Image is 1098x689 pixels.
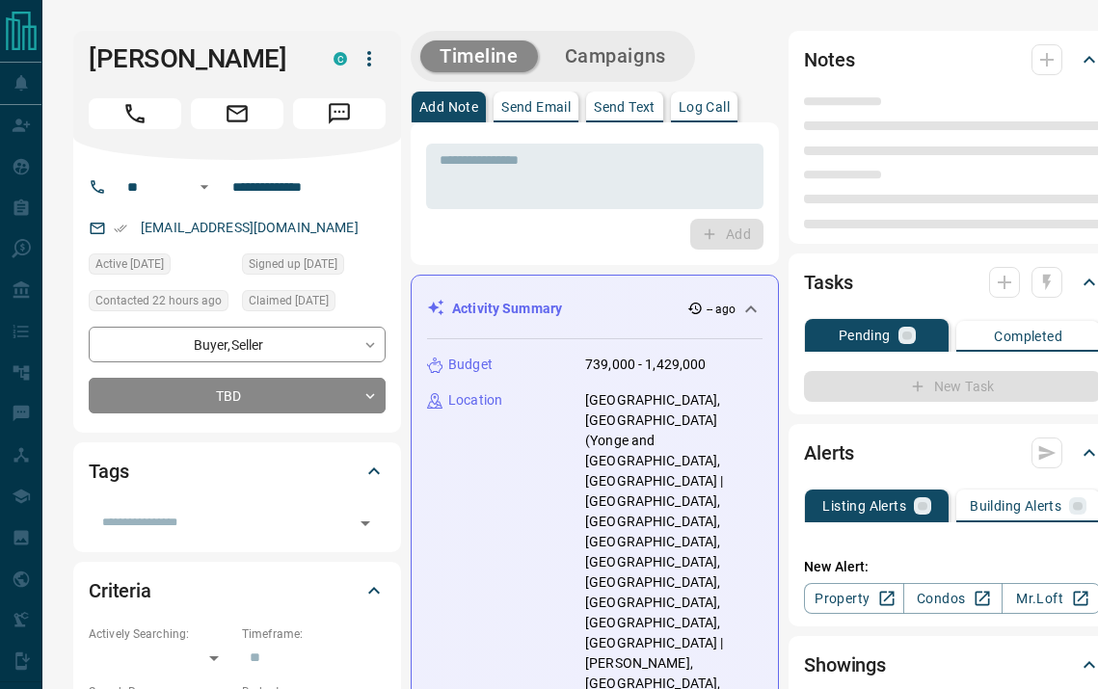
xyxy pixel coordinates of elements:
svg: Email Verified [114,222,127,235]
h2: Tasks [804,267,852,298]
div: Tags [89,448,386,494]
span: Active [DATE] [95,254,164,274]
p: Listing Alerts [822,499,906,513]
div: condos.ca [334,52,347,66]
p: Timeframe: [242,625,386,643]
p: Activity Summary [452,299,562,319]
p: Completed [994,330,1062,343]
p: Budget [448,355,493,375]
h2: Alerts [804,437,854,468]
a: [EMAIL_ADDRESS][DOMAIN_NAME] [141,220,359,235]
div: TBD [89,378,386,413]
div: Sun Mar 30 2025 [242,290,386,317]
p: Actively Searching: [89,625,232,643]
p: Send Text [594,100,656,114]
p: Pending [839,329,891,342]
a: Condos [903,583,1003,614]
h2: Showings [804,649,886,680]
span: Signed up [DATE] [249,254,337,274]
div: Buyer , Seller [89,327,386,362]
h2: Notes [804,44,854,75]
button: Timeline [420,40,538,72]
span: Contacted 22 hours ago [95,291,222,310]
button: Open [193,175,216,199]
h1: [PERSON_NAME] [89,43,305,74]
div: Activity Summary-- ago [427,291,763,327]
div: Sun Aug 03 2025 [89,253,232,280]
p: Location [448,390,502,411]
p: Add Note [419,100,478,114]
h2: Tags [89,456,128,487]
p: Send Email [501,100,571,114]
span: Email [191,98,283,129]
div: Sun Apr 01 2018 [242,253,386,280]
p: -- ago [707,301,736,318]
div: Criteria [89,568,386,614]
p: 739,000 - 1,429,000 [585,355,707,375]
p: Log Call [679,100,730,114]
span: Claimed [DATE] [249,291,329,310]
button: Open [352,510,379,537]
a: Property [804,583,903,614]
div: Wed Aug 13 2025 [89,290,232,317]
h2: Criteria [89,575,151,606]
button: Campaigns [546,40,685,72]
span: Message [293,98,386,129]
span: Call [89,98,181,129]
p: Building Alerts [970,499,1061,513]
